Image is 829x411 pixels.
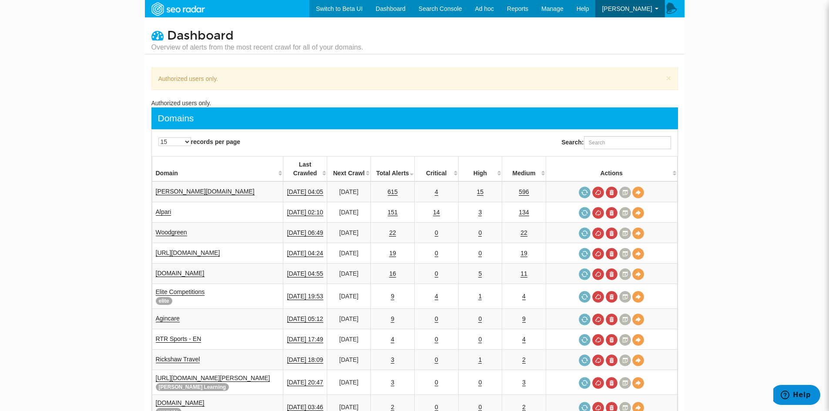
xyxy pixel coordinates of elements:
a: [DATE] 04:05 [287,188,323,196]
select: records per page [158,137,191,146]
input: Search: [584,136,671,149]
a: 11 [520,270,527,277]
a: Cancel in-progress audit [592,291,604,303]
a: 0 [435,336,438,343]
th: Medium: activate to sort column descending [502,157,546,182]
th: Actions: activate to sort column ascending [546,157,677,182]
a: Delete most recent audit [606,227,618,239]
div: Authorized users only. [151,99,678,107]
a: Crawl History [619,334,631,346]
a: 19 [520,250,527,257]
a: View Domain Overview [632,354,644,366]
a: 0 [478,379,482,386]
a: 4 [522,293,526,300]
a: [DATE] 19:53 [287,293,323,300]
span: Dashboard [167,28,234,43]
a: View Domain Overview [632,334,644,346]
a: 5 [478,270,482,277]
a: Cancel in-progress audit [592,377,604,389]
a: Delete most recent audit [606,187,618,198]
a: 16 [389,270,396,277]
a: 0 [435,229,438,237]
th: Domain: activate to sort column ascending [152,157,283,182]
a: 0 [435,379,438,386]
a: View Domain Overview [632,248,644,260]
span: elite [156,297,172,305]
a: 4 [522,336,526,343]
a: View Domain Overview [632,207,644,219]
span: Reports [507,5,528,12]
a: 9 [391,293,394,300]
i:  [151,29,164,41]
a: Crawl History [619,268,631,280]
a: Alpari [156,208,171,216]
a: [PERSON_NAME][DOMAIN_NAME] [156,188,255,195]
a: Delete most recent audit [606,248,618,260]
td: [DATE] [327,350,371,370]
a: Crawl History [619,314,631,325]
a: [DATE] 03:46 [287,404,323,411]
a: [DATE] 17:49 [287,336,323,343]
small: Overview of alerts from the most recent crawl for all of your domains. [151,43,363,52]
a: Delete most recent audit [606,268,618,280]
a: Request a crawl [579,248,591,260]
a: 596 [519,188,529,196]
a: 0 [478,229,482,237]
td: [DATE] [327,284,371,309]
a: [DATE] 05:12 [287,315,323,323]
a: 4 [435,188,438,196]
a: RTR Sports - EN [156,335,201,343]
a: Crawl History [619,227,631,239]
a: Request a crawl [579,268,591,280]
td: [DATE] [327,264,371,284]
a: Cancel in-progress audit [592,207,604,219]
a: [URL][DOMAIN_NAME][PERSON_NAME] [156,374,270,382]
a: Request a crawl [579,207,591,219]
a: Crawl History [619,377,631,389]
a: 22 [520,229,527,237]
th: Critical: activate to sort column descending [414,157,458,182]
a: Crawl History [619,187,631,198]
a: [DATE] 04:24 [287,250,323,257]
a: Cancel in-progress audit [592,314,604,325]
a: Cancel in-progress audit [592,354,604,366]
a: View Domain Overview [632,268,644,280]
a: Agincare [156,315,180,322]
td: [DATE] [327,223,371,243]
a: Delete most recent audit [606,314,618,325]
a: View Domain Overview [632,227,644,239]
a: 1 [478,293,482,300]
a: Delete most recent audit [606,207,618,219]
td: [DATE] [327,309,371,329]
a: 0 [435,270,438,277]
a: 0 [435,356,438,364]
span: [PERSON_NAME] [602,5,652,12]
a: 0 [478,404,482,411]
td: [DATE] [327,370,371,395]
a: [DATE] 04:55 [287,270,323,277]
a: View Domain Overview [632,291,644,303]
a: 0 [478,250,482,257]
a: Cancel in-progress audit [592,227,604,239]
th: Total Alerts: activate to sort column ascending [371,157,415,182]
a: Request a crawl [579,334,591,346]
span: [PERSON_NAME] Learning [156,383,229,391]
a: Request a crawl [579,187,591,198]
a: Cancel in-progress audit [592,334,604,346]
a: 0 [478,315,482,323]
a: [DATE] 20:47 [287,379,323,386]
a: 4 [391,336,394,343]
a: Delete most recent audit [606,334,618,346]
a: Request a crawl [579,354,591,366]
a: 0 [435,250,438,257]
a: Crawl History [619,248,631,260]
a: Request a crawl [579,291,591,303]
img: SEORadar [148,1,208,17]
a: View Domain Overview [632,377,644,389]
a: Delete most recent audit [606,291,618,303]
a: 22 [389,229,396,237]
td: [DATE] [327,202,371,223]
a: 19 [389,250,396,257]
a: 615 [388,188,398,196]
a: Rickshaw Travel [156,356,200,363]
